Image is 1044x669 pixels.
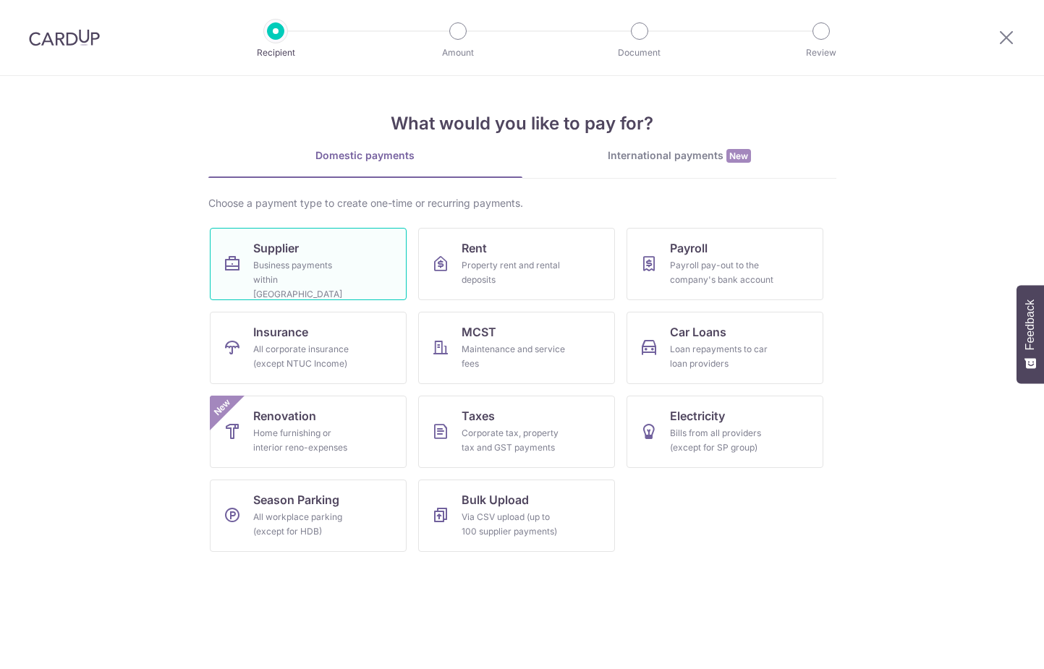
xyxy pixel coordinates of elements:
[418,396,615,468] a: TaxesCorporate tax, property tax and GST payments
[210,396,234,419] span: New
[627,312,823,384] a: Car LoansLoan repayments to car loan providers
[462,342,566,371] div: Maintenance and service fees
[208,148,522,163] div: Domestic payments
[253,407,316,425] span: Renovation
[670,426,774,455] div: Bills from all providers (except for SP group)
[627,396,823,468] a: ElectricityBills from all providers (except for SP group)
[522,148,836,163] div: International payments
[210,396,407,468] a: RenovationHome furnishing or interior reno-expensesNew
[253,491,339,508] span: Season Parking
[253,239,299,257] span: Supplier
[462,407,495,425] span: Taxes
[670,258,774,287] div: Payroll pay-out to the company's bank account
[462,239,487,257] span: Rent
[462,323,496,341] span: MCST
[1024,299,1037,350] span: Feedback
[670,323,726,341] span: Car Loans
[627,228,823,300] a: PayrollPayroll pay-out to the company's bank account
[404,46,512,60] p: Amount
[253,510,357,539] div: All workplace parking (except for HDB)
[670,342,774,371] div: Loan repayments to car loan providers
[1017,285,1044,383] button: Feedback - Show survey
[210,228,407,300] a: SupplierBusiness payments within [GEOGRAPHIC_DATA]
[29,29,100,46] img: CardUp
[208,111,836,137] h4: What would you like to pay for?
[670,407,725,425] span: Electricity
[253,323,308,341] span: Insurance
[418,480,615,552] a: Bulk UploadVia CSV upload (up to 100 supplier payments)
[253,426,357,455] div: Home furnishing or interior reno-expenses
[951,626,1030,662] iframe: Opens a widget where you can find more information
[208,196,836,210] div: Choose a payment type to create one-time or recurring payments.
[462,510,566,539] div: Via CSV upload (up to 100 supplier payments)
[418,312,615,384] a: MCSTMaintenance and service fees
[222,46,329,60] p: Recipient
[670,239,708,257] span: Payroll
[462,491,529,508] span: Bulk Upload
[768,46,875,60] p: Review
[210,480,407,552] a: Season ParkingAll workplace parking (except for HDB)
[210,312,407,384] a: InsuranceAll corporate insurance (except NTUC Income)
[462,426,566,455] div: Corporate tax, property tax and GST payments
[253,342,357,371] div: All corporate insurance (except NTUC Income)
[726,149,751,163] span: New
[586,46,693,60] p: Document
[418,228,615,300] a: RentProperty rent and rental deposits
[253,258,357,302] div: Business payments within [GEOGRAPHIC_DATA]
[462,258,566,287] div: Property rent and rental deposits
